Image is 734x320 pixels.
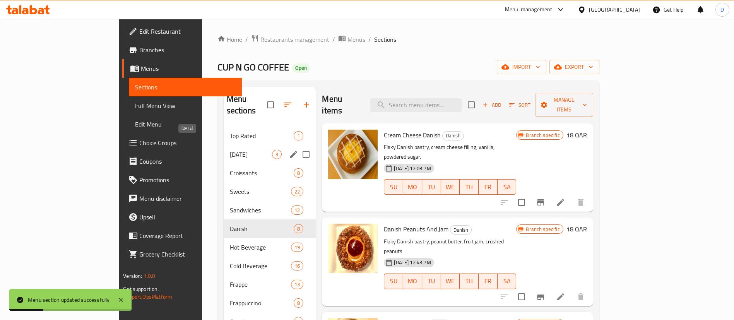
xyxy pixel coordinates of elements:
a: Branches [122,41,242,59]
div: items [294,168,303,178]
span: Select section [463,97,479,113]
button: delete [571,287,590,306]
button: TU [422,274,441,289]
button: TH [460,274,479,289]
li: / [245,35,248,44]
span: [DATE] [230,150,272,159]
button: MO [403,274,422,289]
span: Open [292,65,310,71]
span: Sort sections [279,96,297,114]
span: Branch specific [523,132,563,139]
div: [DATE]3edit [224,145,316,164]
a: Choice Groups [122,133,242,152]
span: Danish [443,131,464,140]
span: Sweets [230,187,291,196]
div: Hot Beverage [230,243,291,252]
a: Full Menu View [129,96,242,115]
span: Manage items [542,95,587,115]
div: Frappe [230,280,291,289]
span: Sections [135,82,236,92]
div: Top Rated [230,131,294,140]
span: TU [425,276,438,287]
div: Sandwiches12 [224,201,316,219]
button: WE [441,274,460,289]
span: [DATE] 12:43 PM [391,259,434,266]
span: Sort [509,101,530,110]
div: Menu section updated successfully [28,296,110,304]
span: 12 [291,207,303,214]
button: Add [479,99,504,111]
span: Danish [450,226,471,234]
span: Upsell [139,212,236,222]
a: Edit Restaurant [122,22,242,41]
span: TH [463,276,476,287]
span: Sandwiches [230,205,291,215]
span: MO [406,276,419,287]
a: Grocery Checklist [122,245,242,264]
span: 16 [291,262,303,270]
a: Restaurants management [251,34,329,44]
a: Edit Menu [129,115,242,133]
button: SA [498,274,517,289]
span: TH [463,181,476,193]
div: Hot Beverage19 [224,238,316,257]
button: Branch-specific-item [531,287,550,306]
span: SA [501,276,513,287]
span: Menu disclaimer [139,194,236,203]
div: items [291,261,303,270]
img: Danish Peanuts And Jam [328,224,378,273]
button: Manage items [536,93,593,117]
a: Support.OpsPlatform [123,292,172,302]
li: / [332,35,335,44]
span: 19 [291,244,303,251]
span: Frappuccino [230,298,294,308]
span: 22 [291,188,303,195]
span: Menus [141,64,236,73]
button: delete [571,193,590,212]
span: Danish Peanuts And Jam [384,223,448,235]
div: Top Rated1 [224,127,316,145]
span: CUP N GO COFFEE [217,58,289,76]
h6: 18 QAR [566,224,587,234]
div: Danish [230,224,294,233]
input: search [370,98,462,112]
p: Flaky Danish pastry, peanut butter, fruit jam, crushed peanuts [384,237,516,256]
a: Coupons [122,152,242,171]
span: SU [387,276,400,287]
span: 8 [294,169,303,177]
img: Cream Cheese Danish [328,130,378,179]
span: Promotions [139,175,236,185]
span: MO [406,181,419,193]
span: Select to update [513,194,530,210]
div: Danish [450,225,472,234]
div: items [294,131,303,140]
div: items [291,280,303,289]
button: SU [384,274,403,289]
span: FR [482,276,494,287]
button: import [497,60,546,74]
span: 8 [294,299,303,307]
span: WE [444,181,457,193]
span: Croissants [230,168,294,178]
span: Select all sections [262,97,279,113]
span: SA [501,181,513,193]
div: [GEOGRAPHIC_DATA] [589,5,640,14]
span: Version: [123,271,142,281]
div: Open [292,63,310,73]
span: 13 [291,281,303,288]
button: FR [479,274,498,289]
div: Cold Beverage16 [224,257,316,275]
h6: 18 QAR [566,130,587,140]
button: Sort [507,99,532,111]
a: Sections [129,78,242,96]
button: export [549,60,599,74]
span: Add [481,101,502,110]
span: SU [387,181,400,193]
div: Sweets22 [224,182,316,201]
span: Add item [479,99,504,111]
div: items [291,243,303,252]
span: D [720,5,724,14]
span: TU [425,181,438,193]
